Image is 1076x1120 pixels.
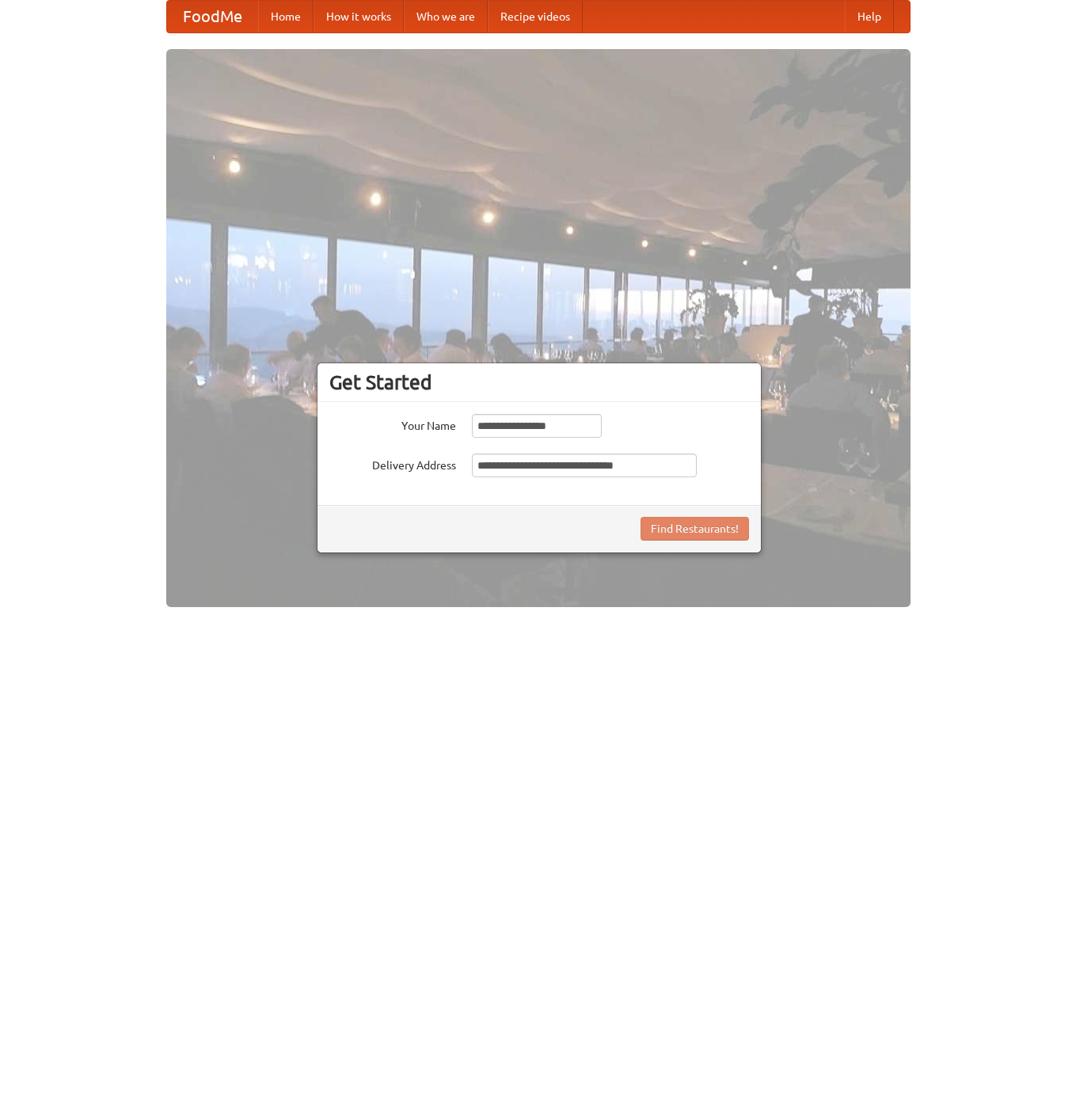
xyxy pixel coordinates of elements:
[641,517,749,541] button: Find Restaurants!
[329,370,749,394] h3: Get Started
[314,1,404,32] a: How it works
[329,454,456,473] label: Delivery Address
[258,1,314,32] a: Home
[845,1,894,32] a: Help
[167,1,258,32] a: FoodMe
[488,1,583,32] a: Recipe videos
[329,414,456,434] label: Your Name
[404,1,488,32] a: Who we are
